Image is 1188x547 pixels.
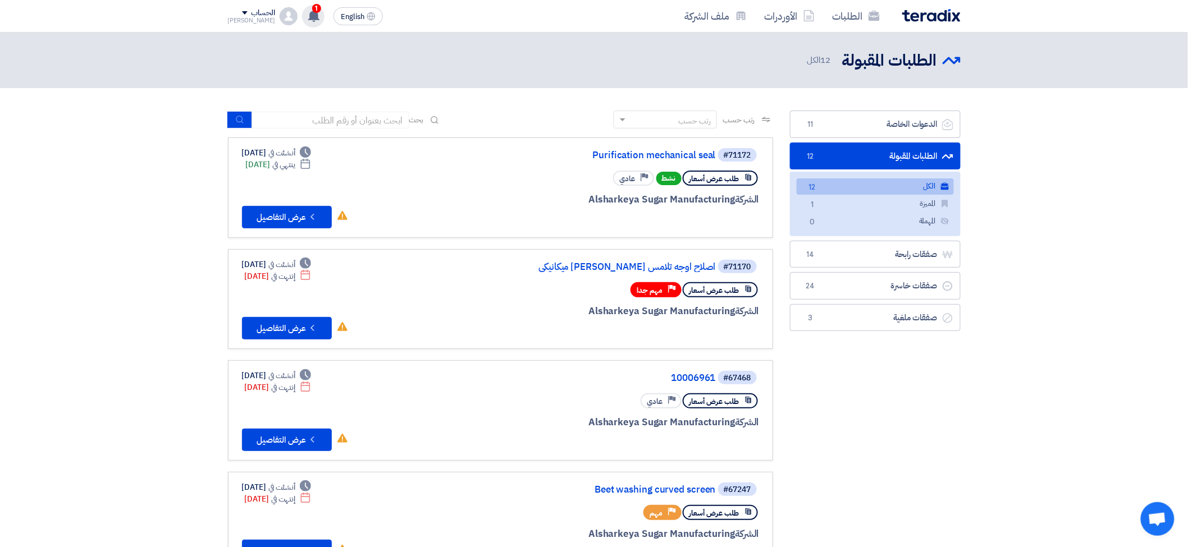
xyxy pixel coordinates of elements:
[268,481,295,493] span: أنشئت في
[756,3,824,29] a: الأوردرات
[824,3,889,29] a: الطلبات
[242,206,332,228] button: عرض التفاصيل
[724,151,751,159] div: #71172
[806,182,819,194] span: 12
[804,151,817,162] span: 12
[735,304,759,318] span: الشركة
[242,147,312,159] div: [DATE]
[797,196,954,212] a: المميزة
[689,508,739,518] span: طلب عرض أسعار
[242,370,312,381] div: [DATE]
[280,7,298,25] img: profile_test.png
[724,486,751,494] div: #67247
[790,304,961,332] a: صفقات ملغية3
[807,54,833,67] span: الكل
[735,415,759,429] span: الشركة
[804,119,817,130] span: 11
[228,17,276,24] div: [PERSON_NAME]
[842,50,937,72] h2: الطلبات المقبولة
[245,493,312,505] div: [DATE]
[251,8,275,18] div: الحساب
[790,272,961,300] a: صفقات خاسرة24
[678,115,711,127] div: رتب حسب
[804,312,817,324] span: 3
[489,415,759,430] div: Alsharkeya Sugar Manufacturing
[341,13,364,21] span: English
[271,381,295,393] span: إنتهت في
[797,178,954,195] a: الكل
[804,281,817,292] span: 24
[252,112,409,128] input: ابحث بعنوان أو رقم الطلب
[647,396,663,407] span: عادي
[620,173,636,184] span: عادي
[491,373,716,383] a: 10006961
[650,508,663,518] span: مهم
[409,114,424,126] span: بحث
[272,159,295,171] span: ينتهي في
[821,54,831,66] span: 12
[804,249,817,260] span: 14
[268,370,295,381] span: أنشئت في
[676,3,756,29] a: ملف الشركة
[268,147,295,159] span: أنشئت في
[489,192,759,207] div: Alsharkeya Sugar Manufacturing
[491,150,716,160] a: Purification mechanical seal
[797,213,954,229] a: المهملة
[271,493,295,505] span: إنتهت في
[723,114,755,126] span: رتب حسب
[735,527,759,541] span: الشركة
[245,270,312,282] div: [DATE]
[724,263,751,271] div: #71170
[246,159,312,171] div: [DATE]
[489,304,759,319] div: Alsharkeya Sugar Manufacturing
[806,217,819,228] span: 0
[724,374,751,382] div: #67468
[242,481,312,493] div: [DATE]
[790,111,961,138] a: الدعوات الخاصة11
[902,9,961,22] img: Teradix logo
[268,259,295,270] span: أنشئت في
[806,199,819,211] span: 1
[242,429,332,451] button: عرض التفاصيل
[271,270,295,282] span: إنتهت في
[689,285,739,296] span: طلب عرض أسعار
[491,485,716,495] a: Beet washing curved screen
[790,241,961,268] a: صفقات رابحة14
[242,259,312,270] div: [DATE]
[790,143,961,170] a: الطلبات المقبولة12
[242,317,332,339] button: عرض التفاصيل
[312,4,321,13] span: 1
[491,262,716,272] a: اصلاح اوجه تلامس [PERSON_NAME] ميكانيكي
[735,192,759,206] span: الشركة
[656,172,682,185] span: نشط
[689,173,739,184] span: طلب عرض أسعار
[245,381,312,393] div: [DATE]
[689,396,739,407] span: طلب عرض أسعار
[489,527,759,541] div: Alsharkeya Sugar Manufacturing
[637,285,663,296] span: مهم جدا
[333,7,383,25] button: English
[1141,502,1175,536] a: دردشة مفتوحة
